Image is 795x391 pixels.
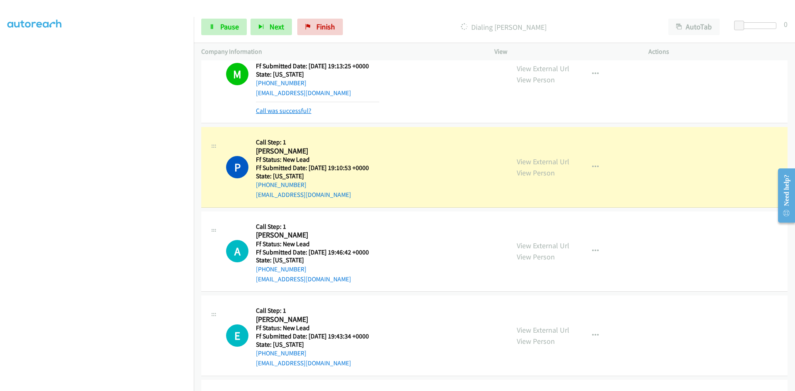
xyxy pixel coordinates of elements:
a: [PHONE_NUMBER] [256,181,306,189]
h1: M [226,63,248,85]
div: 0 [784,19,788,30]
a: View External Url [517,325,569,335]
h5: Ff Submitted Date: [DATE] 19:10:53 +0000 [256,164,379,172]
p: Dialing [PERSON_NAME] [354,22,653,33]
h5: Call Step: 1 [256,307,369,315]
a: [PHONE_NUMBER] [256,265,306,273]
h1: A [226,240,248,262]
h1: P [226,156,248,178]
div: The call is yet to be attempted [226,324,248,347]
h5: Ff Submitted Date: [DATE] 19:13:25 +0000 [256,62,379,70]
a: [EMAIL_ADDRESS][DOMAIN_NAME] [256,191,351,199]
h2: [PERSON_NAME] [256,230,369,240]
a: [EMAIL_ADDRESS][DOMAIN_NAME] [256,359,351,367]
button: AutoTab [668,19,720,35]
a: [EMAIL_ADDRESS][DOMAIN_NAME] [256,89,351,97]
p: View [494,47,634,57]
a: View Person [517,168,555,178]
a: Call was successful? [256,107,311,115]
a: View Person [517,252,555,261]
span: Finish [316,22,335,31]
button: Next [251,19,292,35]
p: Company Information [201,47,479,57]
h5: Call Step: 1 [256,138,379,146]
a: View External Url [517,157,569,166]
span: Pause [220,22,239,31]
h2: [PERSON_NAME] [256,315,369,324]
h5: Ff Submitted Date: [DATE] 19:43:34 +0000 [256,332,369,341]
h5: State: [US_STATE] [256,341,369,349]
h5: State: [US_STATE] [256,256,369,264]
span: Next [270,22,284,31]
a: View Person [517,336,555,346]
h5: Ff Status: New Lead [256,240,369,248]
a: View Person [517,75,555,84]
a: Pause [201,19,247,35]
h5: Call Step: 1 [256,223,369,231]
h5: Ff Status: New Lead [256,324,369,332]
p: Actions [648,47,788,57]
a: [PHONE_NUMBER] [256,349,306,357]
h1: E [226,324,248,347]
a: [EMAIL_ADDRESS][DOMAIN_NAME] [256,275,351,283]
a: Finish [297,19,343,35]
h2: [PERSON_NAME] [256,146,379,156]
div: Delay between calls (in seconds) [738,22,776,29]
h5: Ff Status: New Lead [256,156,379,164]
h5: Ff Submitted Date: [DATE] 19:46:42 +0000 [256,248,369,257]
iframe: Resource Center [771,163,795,228]
h5: State: [US_STATE] [256,70,379,79]
h5: State: [US_STATE] [256,172,379,180]
div: The call is yet to be attempted [226,240,248,262]
a: View External Url [517,64,569,73]
a: [PHONE_NUMBER] [256,79,306,87]
a: View External Url [517,241,569,250]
